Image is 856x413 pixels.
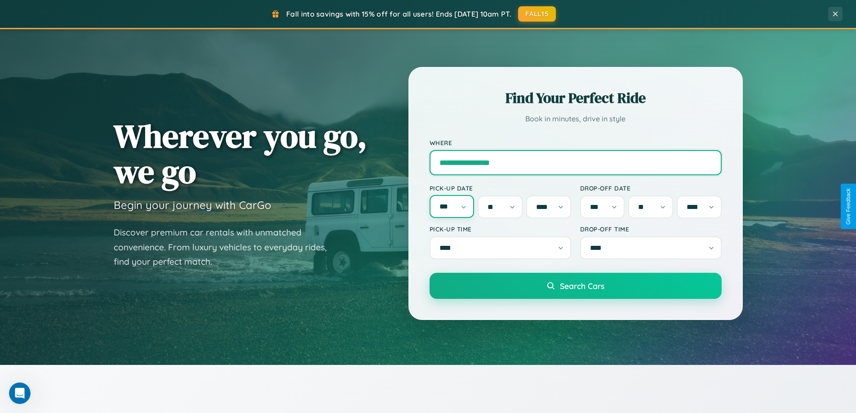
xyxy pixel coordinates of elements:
[286,9,511,18] span: Fall into savings with 15% off for all users! Ends [DATE] 10am PT.
[560,281,604,291] span: Search Cars
[114,225,338,269] p: Discover premium car rentals with unmatched convenience. From luxury vehicles to everyday rides, ...
[845,188,852,225] div: Give Feedback
[9,382,31,404] iframe: Intercom live chat
[430,273,722,299] button: Search Cars
[430,184,571,192] label: Pick-up Date
[430,139,722,147] label: Where
[518,6,556,22] button: FALL15
[430,112,722,125] p: Book in minutes, drive in style
[114,198,271,212] h3: Begin your journey with CarGo
[430,88,722,108] h2: Find Your Perfect Ride
[580,225,722,233] label: Drop-off Time
[580,184,722,192] label: Drop-off Date
[114,118,367,189] h1: Wherever you go, we go
[430,225,571,233] label: Pick-up Time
